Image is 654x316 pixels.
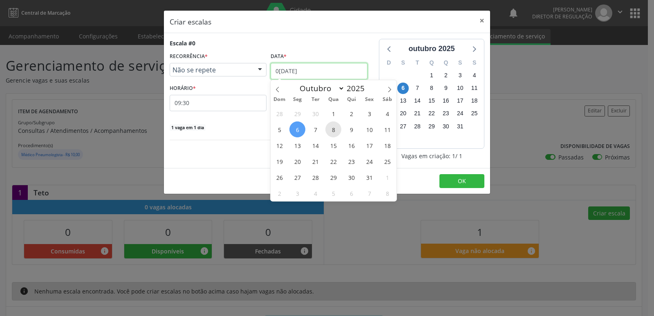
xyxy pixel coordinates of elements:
span: quarta-feira, 15 de outubro de 2025 [426,95,437,107]
span: quinta-feira, 9 de outubro de 2025 [440,83,452,94]
span: Outubro 24, 2025 [361,153,377,169]
span: Outubro 27, 2025 [289,169,305,185]
span: 1 vaga em 1 dia [170,124,206,131]
span: sexta-feira, 17 de outubro de 2025 [455,95,466,107]
span: Outubro 1, 2025 [325,105,341,121]
span: Outubro 29, 2025 [325,169,341,185]
button: Close [474,11,490,31]
span: Qui [343,97,361,102]
span: Outubro 14, 2025 [307,137,323,153]
span: Outubro 31, 2025 [361,169,377,185]
select: Month [296,83,345,94]
span: terça-feira, 7 de outubro de 2025 [412,83,423,94]
input: Selecione uma data [271,63,367,79]
span: Outubro 2, 2025 [343,105,359,121]
span: Sex [361,97,379,102]
span: Outubro 17, 2025 [361,137,377,153]
span: Outubro 11, 2025 [379,121,395,137]
div: outubro 2025 [405,43,458,54]
span: sexta-feira, 10 de outubro de 2025 [455,83,466,94]
span: sábado, 25 de outubro de 2025 [469,108,480,119]
span: Outubro 15, 2025 [325,137,341,153]
div: Escala #0 [170,39,195,47]
span: Outubro 18, 2025 [379,137,395,153]
span: Outubro 28, 2025 [307,169,323,185]
span: Novembro 5, 2025 [325,185,341,201]
span: Qua [325,97,343,102]
span: Novembro 1, 2025 [379,169,395,185]
span: quarta-feira, 22 de outubro de 2025 [426,108,437,119]
span: sábado, 11 de outubro de 2025 [469,83,480,94]
span: Novembro 7, 2025 [361,185,377,201]
span: Novembro 8, 2025 [379,185,395,201]
label: Data [271,50,287,63]
span: Outubro 22, 2025 [325,153,341,169]
span: OK [458,177,466,185]
span: Novembro 3, 2025 [289,185,305,201]
span: / 1 [455,152,462,160]
span: quinta-feira, 23 de outubro de 2025 [440,108,452,119]
div: Vagas em criação: 1 [379,152,484,160]
span: Não se repete [172,66,250,74]
span: Outubro 16, 2025 [343,137,359,153]
label: RECORRÊNCIA [170,50,208,63]
span: Novembro 6, 2025 [343,185,359,201]
span: Outubro 9, 2025 [343,121,359,137]
span: sábado, 4 de outubro de 2025 [469,69,480,81]
span: quarta-feira, 29 de outubro de 2025 [426,121,437,132]
input: Year [345,83,372,94]
span: Novembro 2, 2025 [271,185,287,201]
span: Novembro 4, 2025 [307,185,323,201]
span: Setembro 28, 2025 [271,105,287,121]
span: Outubro 12, 2025 [271,137,287,153]
span: sexta-feira, 24 de outubro de 2025 [455,108,466,119]
span: Seg [289,97,307,102]
span: quinta-feira, 16 de outubro de 2025 [440,95,452,107]
span: Outubro 23, 2025 [343,153,359,169]
div: T [410,56,425,69]
span: Dom [271,97,289,102]
span: segunda-feira, 20 de outubro de 2025 [397,108,409,119]
span: quinta-feira, 2 de outubro de 2025 [440,69,452,81]
span: Outubro 20, 2025 [289,153,305,169]
span: Sáb [379,97,396,102]
button: OK [439,174,484,188]
span: Ter [307,97,325,102]
span: Outubro 30, 2025 [343,169,359,185]
span: Setembro 29, 2025 [289,105,305,121]
span: Outubro 21, 2025 [307,153,323,169]
span: Outubro 6, 2025 [289,121,305,137]
span: Outubro 4, 2025 [379,105,395,121]
span: Outubro 5, 2025 [271,121,287,137]
span: Outubro 13, 2025 [289,137,305,153]
span: quinta-feira, 30 de outubro de 2025 [440,121,452,132]
span: sábado, 18 de outubro de 2025 [469,95,480,107]
span: segunda-feira, 13 de outubro de 2025 [397,95,409,107]
span: sexta-feira, 31 de outubro de 2025 [455,121,466,132]
span: Setembro 30, 2025 [307,105,323,121]
span: segunda-feira, 6 de outubro de 2025 [397,83,409,94]
div: S [453,56,467,69]
div: Q [439,56,453,69]
div: Q [425,56,439,69]
span: Outubro 19, 2025 [271,153,287,169]
span: Outubro 8, 2025 [325,121,341,137]
span: Outubro 7, 2025 [307,121,323,137]
div: S [467,56,482,69]
label: HORÁRIO [170,82,196,95]
span: quarta-feira, 8 de outubro de 2025 [426,83,437,94]
input: 00:00 [170,95,267,111]
span: quarta-feira, 1 de outubro de 2025 [426,69,437,81]
div: D [382,56,396,69]
span: sexta-feira, 3 de outubro de 2025 [455,69,466,81]
span: terça-feira, 28 de outubro de 2025 [412,121,423,132]
h5: Criar escalas [170,16,211,27]
span: Outubro 10, 2025 [361,121,377,137]
span: Outubro 26, 2025 [271,169,287,185]
span: terça-feira, 21 de outubro de 2025 [412,108,423,119]
span: terça-feira, 14 de outubro de 2025 [412,95,423,107]
span: segunda-feira, 27 de outubro de 2025 [397,121,409,132]
span: Outubro 3, 2025 [361,105,377,121]
span: Outubro 25, 2025 [379,153,395,169]
div: S [396,56,410,69]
